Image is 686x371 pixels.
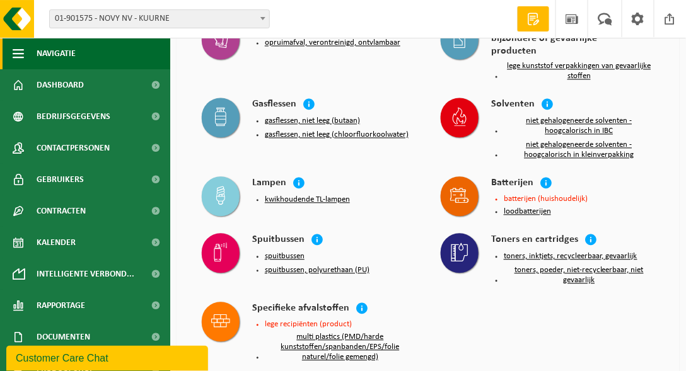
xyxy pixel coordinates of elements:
[265,38,400,48] button: opruimafval, verontreinigd, ontvlambaar
[504,207,551,217] button: loodbatterijen
[37,101,110,132] span: Bedrijfsgegevens
[37,38,76,69] span: Navigatie
[504,140,654,160] button: niet gehalogeneerde solventen - hoogcalorisch in kleinverpakking
[37,164,84,195] span: Gebruikers
[37,132,110,164] span: Contactpersonen
[37,290,85,321] span: Rapportage
[504,116,654,136] button: niet gehalogeneerde solventen - hoogcalorisch in IBC
[37,195,86,227] span: Contracten
[265,116,360,126] button: gasflessen, niet leeg (butaan)
[37,321,90,353] span: Documenten
[504,61,654,81] button: lege kunststof verpakkingen van gevaarlijke stoffen
[265,130,409,140] button: gasflessen, niet leeg (chloorfluorkoolwater)
[265,332,416,362] button: multi plastics (PMD/harde kunststoffen/spanbanden/EPS/folie naturel/folie gemengd)
[265,265,369,275] button: spuitbussen, polyurethaan (PU)
[37,69,84,101] span: Dashboard
[37,258,134,290] span: Intelligente verbond...
[252,302,349,316] h4: Specifieke afvalstoffen
[265,195,350,205] button: kwikhoudende TL-lampen
[491,98,535,112] h4: Solventen
[6,343,211,371] iframe: chat widget
[50,10,269,28] span: 01-901575 - NOVY NV - KUURNE
[491,20,632,57] h4: Lege verpakkingen van bijzondere of gevaarlijke producten
[252,98,296,112] h4: Gasflessen
[265,320,416,328] li: lege recipiënten (product)
[504,265,654,285] button: toners, poeder, niet-recycleerbaar, niet gevaarlijk
[504,251,637,261] button: toners, inktjets, recycleerbaar, gevaarlijk
[37,227,76,258] span: Kalender
[491,176,533,191] h4: Batterijen
[252,233,305,248] h4: Spuitbussen
[252,176,286,191] h4: Lampen
[504,195,654,203] li: batterijen (huishoudelijk)
[491,233,578,248] h4: Toners en cartridges
[265,251,305,261] button: spuitbussen
[49,9,270,28] span: 01-901575 - NOVY NV - KUURNE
